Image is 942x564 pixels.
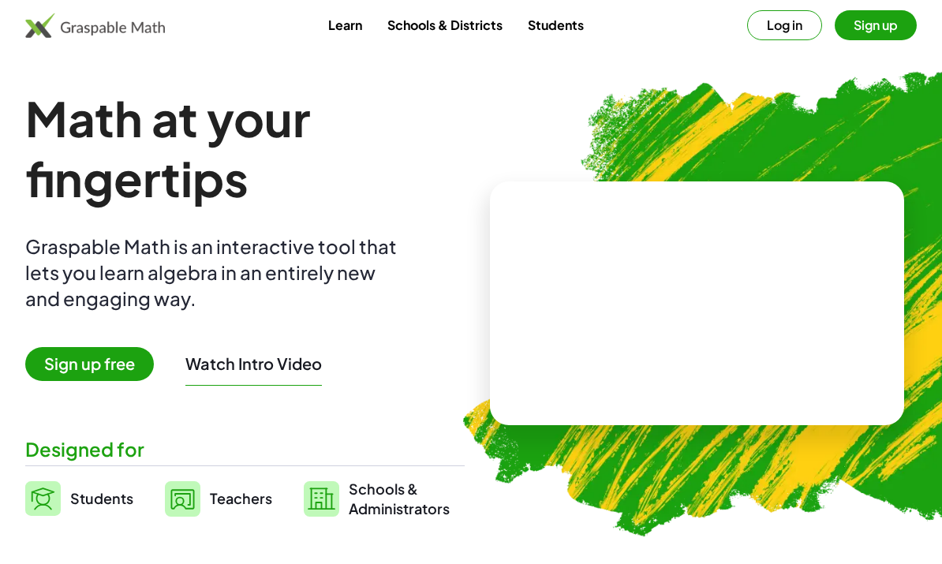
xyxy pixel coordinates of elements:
a: Schools & Districts [375,10,515,39]
span: Schools & Administrators [349,479,450,518]
h1: Math at your fingertips [25,88,465,208]
img: svg%3e [25,481,61,516]
button: Log in [747,10,822,40]
a: Students [515,10,596,39]
div: Designed for [25,436,465,462]
span: Students [70,489,133,507]
span: Sign up free [25,347,154,381]
span: Teachers [210,489,272,507]
a: Learn [316,10,375,39]
button: Sign up [835,10,917,40]
video: What is this? This is dynamic math notation. Dynamic math notation plays a central role in how Gr... [579,244,816,362]
a: Schools &Administrators [304,479,450,518]
a: Teachers [165,479,272,518]
button: Watch Intro Video [185,353,322,374]
a: Students [25,479,133,518]
img: svg%3e [304,481,339,517]
img: svg%3e [165,481,200,517]
div: Graspable Math is an interactive tool that lets you learn algebra in an entirely new and engaging... [25,233,404,312]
